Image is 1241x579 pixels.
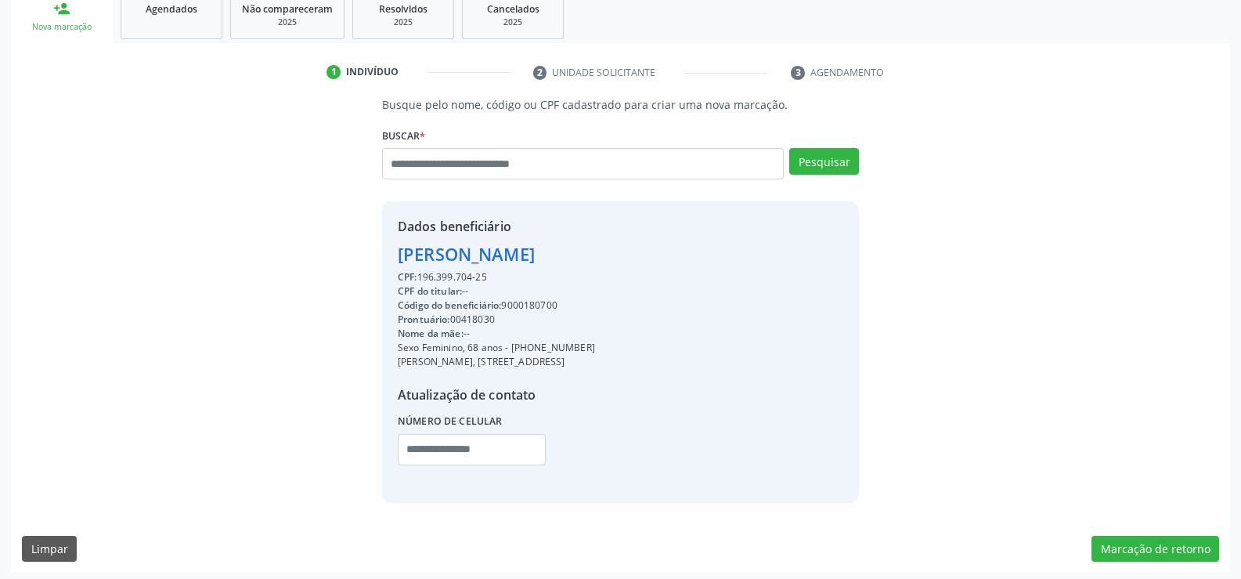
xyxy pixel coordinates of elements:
div: -- [398,284,595,299]
div: Indivíduo [346,65,399,79]
button: Limpar [22,536,77,563]
label: Buscar [382,124,425,148]
span: Código do beneficiário: [398,299,501,312]
button: Marcação de retorno [1091,536,1219,563]
span: Não compareceram [242,2,333,16]
span: Resolvidos [379,2,427,16]
div: [PERSON_NAME], [STREET_ADDRESS] [398,355,595,369]
span: Cancelados [487,2,539,16]
div: 2025 [474,16,552,28]
label: Número de celular [398,410,503,434]
div: Dados beneficiário [398,217,595,236]
span: Nome da mãe: [398,327,464,340]
span: CPF: [398,270,417,284]
span: Prontuário: [398,313,450,326]
div: 2025 [364,16,442,28]
button: Pesquisar [789,148,859,175]
div: 00418030 [398,313,595,327]
div: 196.399.704-25 [398,270,595,284]
p: Busque pelo nome, código ou CPF cadastrado para criar uma nova marcação. [382,96,859,113]
div: [PERSON_NAME] [398,241,595,267]
div: Atualização de contato [398,385,595,404]
div: 2025 [242,16,333,28]
div: Nova marcação [22,21,102,33]
span: CPF do titular: [398,284,462,298]
div: Sexo Feminino, 68 anos - [PHONE_NUMBER] [398,341,595,355]
span: Agendados [146,2,197,16]
div: -- [398,327,595,341]
div: 9000180700 [398,299,595,313]
div: 1 [326,65,341,79]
